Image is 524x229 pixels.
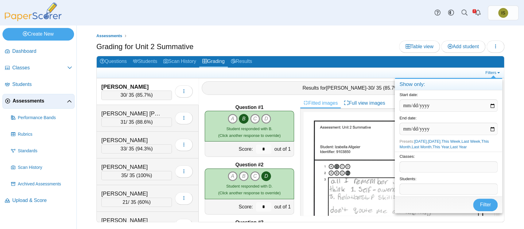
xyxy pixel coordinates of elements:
[448,44,479,49] span: Add student
[97,56,130,68] a: Questions
[101,163,163,171] div: [PERSON_NAME]
[101,190,163,198] div: [PERSON_NAME]
[218,184,281,195] small: (Click another response to override)
[433,145,449,149] a: This Year
[96,33,122,38] span: Assessments
[9,127,75,142] a: Rubrics
[2,61,75,76] a: Classes
[130,56,160,68] a: Students
[488,6,518,20] a: Isaiah Sexton
[101,91,172,100] div: / 35 ( )
[261,171,271,181] i: D
[137,146,151,151] span: 94.3%
[399,161,498,173] tags: ​
[414,139,427,144] a: [DATE]
[137,119,151,125] span: 88.6%
[121,119,126,125] span: 31
[12,48,72,55] span: Dashboard
[395,79,502,90] h4: Show only:
[18,181,72,187] span: Archived Assessments
[202,81,501,95] div: Results for - / 35 ( )
[399,41,440,53] a: Table view
[484,70,503,76] a: Filters
[461,139,480,144] a: Last Week
[428,139,441,144] a: [DATE]
[368,85,374,91] span: 30
[239,171,249,181] i: B
[18,131,72,138] span: Rubrics
[2,94,75,109] a: Assessments
[101,216,163,224] div: [PERSON_NAME]
[250,171,260,181] i: C
[18,115,72,121] span: Performance Bands
[139,200,149,205] span: 60%
[235,219,264,226] b: Question #3
[341,98,388,108] a: Full view images
[2,17,64,22] a: PaperScorer
[205,199,254,214] div: Score:
[160,56,199,68] a: Scan History
[12,64,67,71] span: Classes
[399,116,417,120] label: End date:
[18,148,72,154] span: Standards
[18,165,72,171] span: Scan History
[205,142,254,157] div: Score:
[441,41,485,53] a: Add student
[250,114,260,124] i: C
[199,56,228,68] a: Grading
[96,41,193,52] h1: Grading for Unit 2 Summative
[228,114,238,124] i: A
[235,104,264,111] b: Question #1
[239,114,249,124] i: B
[399,177,416,181] label: Students:
[101,118,172,127] div: / 35 ( )
[412,145,431,149] a: Last Month
[235,161,264,168] b: Question #2
[385,85,398,91] span: 85.7%
[138,173,150,178] span: 100%
[228,56,255,68] a: Results
[101,83,163,91] div: [PERSON_NAME]
[2,44,75,59] a: Dashboard
[101,198,172,207] div: / 35 ( )
[399,154,415,159] label: Classes:
[399,139,489,149] span: Presets: , , , , , , ,
[2,77,75,92] a: Students
[399,184,498,195] tags: ​
[101,136,163,144] div: [PERSON_NAME]
[13,98,67,104] span: Assessments
[101,171,172,180] div: / 35 ( )
[273,142,294,157] div: out of 1
[406,44,433,49] span: Table view
[2,2,64,21] img: PaperScorer
[218,126,281,138] small: (Click another response to override)
[300,98,341,108] a: Fitted images
[121,146,126,151] span: 33
[137,92,151,98] span: 85.7%
[450,145,467,149] a: Last Year
[473,199,498,211] button: Filter
[226,126,272,131] span: Student responded with B.
[441,139,460,144] a: This Week
[101,110,163,118] div: [PERSON_NAME] [PERSON_NAME]
[101,144,172,153] div: / 35 ( )
[2,28,74,40] a: Create New
[273,199,294,214] div: out of 1
[121,173,127,178] span: 35
[9,160,75,175] a: Scan History
[326,85,367,91] span: [PERSON_NAME]
[501,11,505,15] span: Isaiah Sexton
[226,184,273,188] span: Student responded with D.
[261,114,271,124] i: D
[9,177,75,192] a: Archived Assessments
[9,111,75,125] a: Performance Bands
[2,193,75,208] a: Upload & Score
[122,200,128,205] span: 21
[9,144,75,158] a: Standards
[471,6,485,20] a: Alerts
[12,197,72,204] span: Upload & Score
[480,202,491,207] span: Filter
[228,171,238,181] i: A
[121,92,126,98] span: 30
[12,81,72,88] span: Students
